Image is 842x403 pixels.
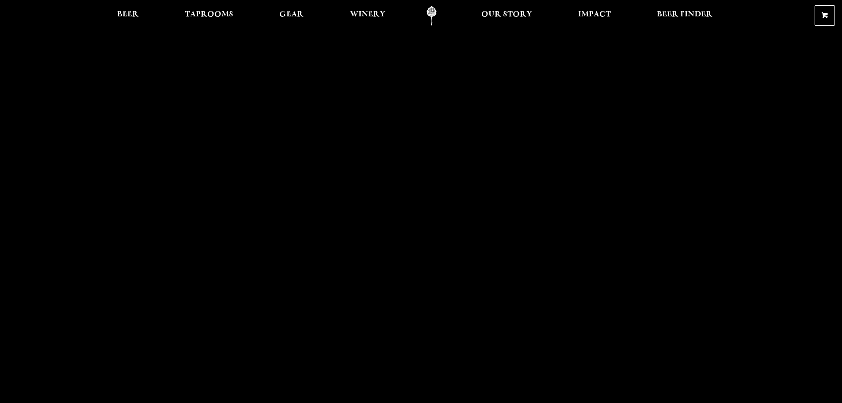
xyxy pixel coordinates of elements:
span: Beer [117,11,139,18]
a: Our Story [476,6,538,26]
a: Gear [274,6,309,26]
span: Gear [279,11,304,18]
a: Winery [344,6,391,26]
a: Impact [572,6,617,26]
span: Winery [350,11,385,18]
a: Beer Finder [651,6,718,26]
span: Taprooms [185,11,233,18]
span: Impact [578,11,611,18]
a: Odell Home [415,6,448,26]
span: Beer Finder [657,11,712,18]
a: Taprooms [179,6,239,26]
a: Beer [111,6,145,26]
span: Our Story [481,11,532,18]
